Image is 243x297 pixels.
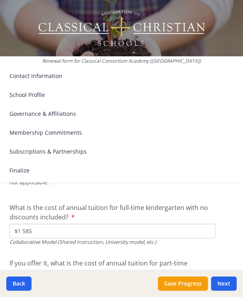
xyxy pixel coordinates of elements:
[9,203,208,221] span: What is the cost of annual tuition for full-time kindergarten with no discounts included?
[9,129,82,137] span: Membership Commitments
[9,238,215,246] div: Collaborative Model (Shared Instruction, University model, etc.)
[158,277,208,291] button: Save Progress
[9,91,45,99] span: School Profile
[9,148,87,156] span: Subscriptions & Partnerships
[6,277,32,291] button: Back
[9,259,187,277] span: If you offer it, what is the cost of annual tuition for part-time kindergarten with no discounts ...
[9,110,76,118] span: Governance & Affiliations
[37,8,206,48] img: Logo
[9,72,62,80] span: Contact Information
[211,277,237,291] button: Next
[9,167,30,174] span: Finalize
